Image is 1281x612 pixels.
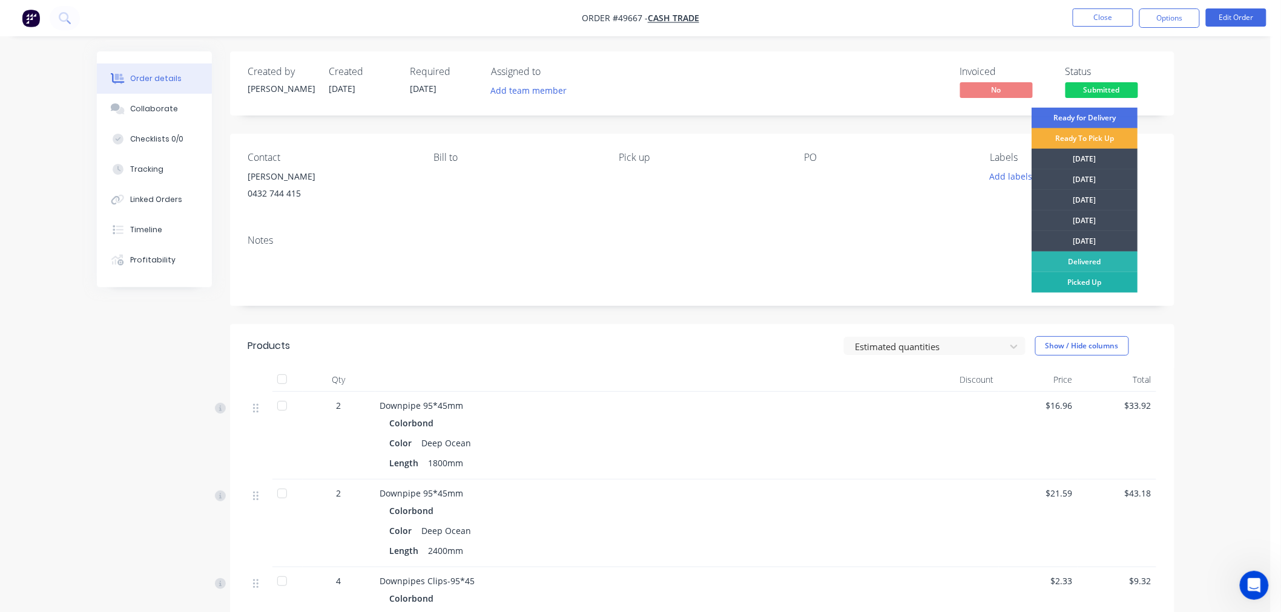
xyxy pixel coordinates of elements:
[248,339,291,353] div: Products
[97,154,212,184] button: Tracking
[1032,108,1138,128] div: Ready for Delivery
[960,66,1051,77] div: Invoiced
[130,164,163,175] div: Tracking
[1206,8,1266,27] button: Edit Order
[433,152,599,163] div: Bill to
[410,66,477,77] div: Required
[380,487,464,499] span: Downpipe 95*45mm
[1065,82,1138,97] span: Submitted
[248,82,315,95] div: [PERSON_NAME]
[380,575,475,587] span: Downpipes Clips-95*45
[248,168,414,207] div: [PERSON_NAME]0432 744 415
[390,542,424,559] div: Length
[1139,8,1200,28] button: Options
[983,168,1039,184] button: Add labels
[329,66,396,77] div: Created
[390,590,439,607] div: Colorbond
[337,399,341,412] span: 2
[248,185,414,202] div: 0432 744 415
[1065,82,1138,100] button: Submitted
[329,83,356,94] span: [DATE]
[1240,571,1269,600] iframe: Intercom live chat
[248,66,315,77] div: Created by
[97,124,212,154] button: Checklists 0/0
[97,94,212,124] button: Collaborate
[484,82,573,99] button: Add team member
[492,82,574,99] button: Add team member
[1032,272,1138,293] div: Picked Up
[130,224,162,235] div: Timeline
[130,73,182,84] div: Order details
[390,522,417,539] div: Color
[1032,231,1138,252] div: [DATE]
[1032,149,1138,169] div: [DATE]
[1032,252,1138,272] div: Delivered
[619,152,785,163] div: Pick up
[1082,575,1151,587] span: $9.32
[920,368,999,392] div: Discount
[417,434,476,452] div: Deep Ocean
[417,522,476,539] div: Deep Ocean
[97,245,212,275] button: Profitability
[492,66,613,77] div: Assigned to
[1032,128,1138,149] div: Ready To Pick Up
[990,152,1156,163] div: Labels
[424,454,469,472] div: 1800mm
[380,400,464,411] span: Downpipe 95*45mm
[248,235,1156,246] div: Notes
[1032,169,1138,190] div: [DATE]
[1032,210,1138,231] div: [DATE]
[130,194,182,205] div: Linked Orders
[648,13,699,24] a: Cash Trade
[97,215,212,245] button: Timeline
[130,134,183,145] div: Checklists 0/0
[130,255,176,265] div: Profitability
[960,82,1033,97] span: No
[1004,487,1073,500] span: $21.59
[999,368,1078,392] div: Price
[97,184,212,215] button: Linked Orders
[390,502,439,519] div: Colorbond
[1004,575,1073,587] span: $2.33
[130,103,178,114] div: Collaborate
[1004,399,1073,412] span: $16.96
[22,9,40,27] img: Factory
[805,152,970,163] div: PO
[424,542,469,559] div: 2400mm
[582,13,648,24] span: Order #49667 -
[303,368,375,392] div: Qty
[390,434,417,452] div: Color
[390,454,424,472] div: Length
[1032,190,1138,210] div: [DATE]
[97,63,212,94] button: Order details
[390,414,439,432] div: Colorbond
[248,152,414,163] div: Contact
[248,168,414,185] div: [PERSON_NAME]
[1082,487,1151,500] span: $43.18
[337,487,341,500] span: 2
[337,575,341,587] span: 4
[1073,8,1133,27] button: Close
[410,83,437,94] span: [DATE]
[1065,66,1156,77] div: Status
